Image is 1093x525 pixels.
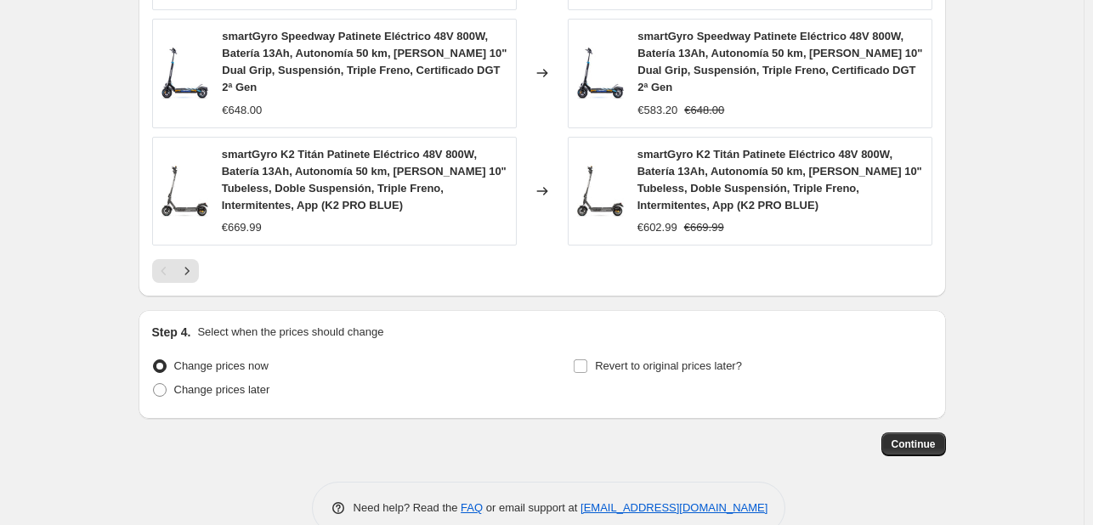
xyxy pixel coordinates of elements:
[595,359,742,372] span: Revert to original prices later?
[483,501,580,514] span: or email support at
[684,102,724,119] strike: €648.00
[580,501,767,514] a: [EMAIL_ADDRESS][DOMAIN_NAME]
[161,166,208,217] img: 51EH0ZK0YxL._AC_SL1500_80x.jpg
[637,102,677,119] div: €583.20
[892,437,936,451] span: Continue
[152,324,191,341] h2: Step 4.
[174,359,269,372] span: Change prices now
[684,219,724,236] strike: €669.99
[222,219,262,236] div: €669.99
[461,501,483,514] a: FAQ
[222,102,262,119] div: €648.00
[222,148,507,212] span: smartGyro K2 Titán Patinete Eléctrico 48V 800W, Batería 13Ah, Autonomía 50 km, [PERSON_NAME] 10" ...
[637,30,922,93] span: smartGyro Speedway Patinete Eléctrico 48V 800W, Batería 13Ah, Autonomía 50 km, [PERSON_NAME] 10" ...
[637,148,922,212] span: smartGyro K2 Titán Patinete Eléctrico 48V 800W, Batería 13Ah, Autonomía 50 km, [PERSON_NAME] 10" ...
[222,30,507,93] span: smartGyro Speedway Patinete Eléctrico 48V 800W, Batería 13Ah, Autonomía 50 km, [PERSON_NAME] 10" ...
[577,166,624,217] img: 51EH0ZK0YxL._AC_SL1500_80x.jpg
[161,48,209,99] img: 51rY-UonKIL._AC_SL1500_80x.jpg
[577,48,625,99] img: 51rY-UonKIL._AC_SL1500_80x.jpg
[152,259,199,283] nav: Pagination
[174,383,270,396] span: Change prices later
[881,432,946,456] button: Continue
[637,219,677,236] div: €602.99
[354,501,462,514] span: Need help? Read the
[175,259,199,283] button: Next
[197,324,383,341] p: Select when the prices should change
